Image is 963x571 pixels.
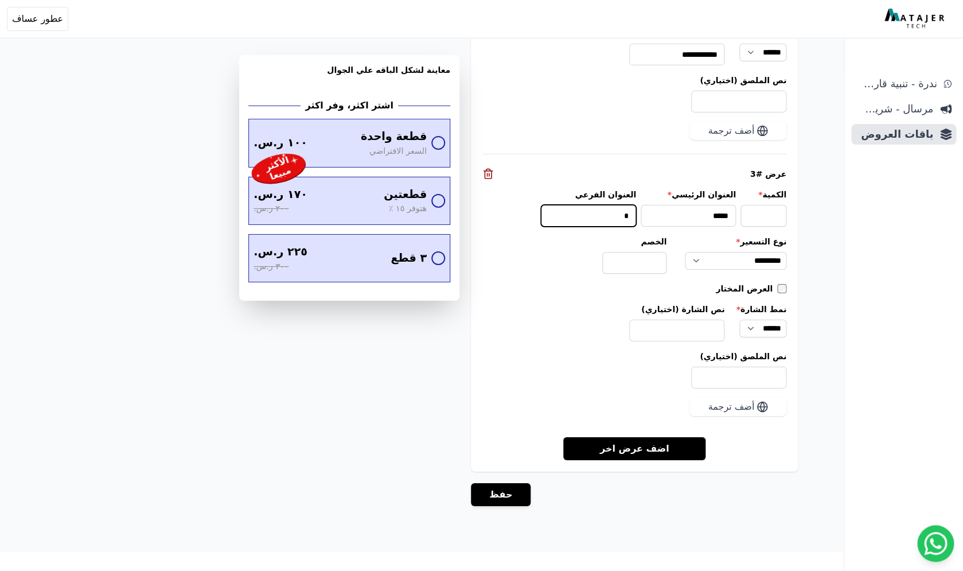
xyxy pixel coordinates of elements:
label: نص الملصق (اختياري) [482,75,786,86]
span: أضف ترجمة [708,124,754,138]
span: أضف ترجمة [708,400,754,414]
label: العنوان الفرعي [541,189,636,200]
span: عطور عساف [12,12,63,26]
span: ٢٠٠ ر.س. [254,203,288,215]
button: حفظ [471,483,531,506]
button: أضف ترجمة [689,398,786,416]
span: هتوفر ١٥ ٪ [388,203,427,215]
span: ١٧٠ ر.س. [254,187,307,203]
div: الأكثر مبيعا [262,154,296,184]
label: نص الشارة (اختياري) [629,304,724,315]
label: الخصم [602,236,666,247]
label: نمط الشارة [736,304,786,315]
h2: اشتر اكثر، وفر اكثر [305,99,393,112]
label: نص الملصق (اختياري) [482,351,786,362]
span: قطعتين [384,187,427,203]
h3: معاينة لشكل الباقه علي الجوال [248,64,450,90]
span: مرسال - شريط دعاية [856,101,933,117]
span: باقات العروض [856,126,933,142]
label: الكمية [740,189,786,200]
img: MatajerTech Logo [884,9,947,29]
label: العنوان الرئيسي [641,189,736,200]
button: أضف ترجمة [689,122,786,140]
span: ٣٠٠ ر.س. [254,261,288,273]
span: ١٠٠ ر.س. [254,135,307,152]
span: ٢٢٥ ر.س. [254,244,307,261]
label: نوع التسعير [685,236,786,247]
span: ٣ قطع [391,250,427,267]
label: العرض المختار [716,283,777,294]
button: عطور عساف [7,7,68,31]
a: اضف عرض اخر [563,437,706,460]
div: عرض #3 [482,168,786,180]
span: ندرة - تنبية قارب علي النفاذ [856,76,937,92]
span: السعر الافتراضي [369,145,427,158]
span: قطعة واحدة [361,129,427,145]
